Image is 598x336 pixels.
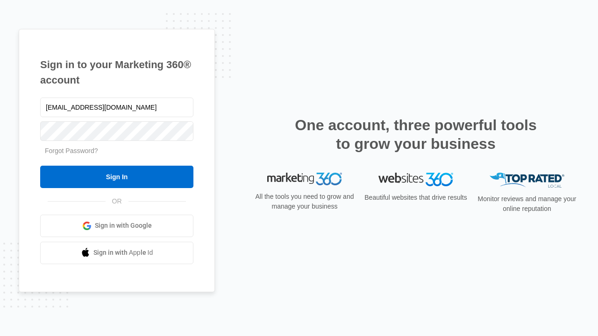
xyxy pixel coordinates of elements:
[45,147,98,154] a: Forgot Password?
[475,194,579,214] p: Monitor reviews and manage your online reputation
[490,173,564,188] img: Top Rated Local
[267,173,342,186] img: Marketing 360
[40,57,193,88] h1: Sign in to your Marketing 360® account
[40,166,193,188] input: Sign In
[93,248,153,258] span: Sign in with Apple Id
[378,173,453,186] img: Websites 360
[40,98,193,117] input: Email
[40,215,193,237] a: Sign in with Google
[252,192,357,211] p: All the tools you need to grow and manage your business
[40,242,193,264] a: Sign in with Apple Id
[95,221,152,231] span: Sign in with Google
[292,116,540,153] h2: One account, three powerful tools to grow your business
[106,196,128,206] span: OR
[363,193,468,203] p: Beautiful websites that drive results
